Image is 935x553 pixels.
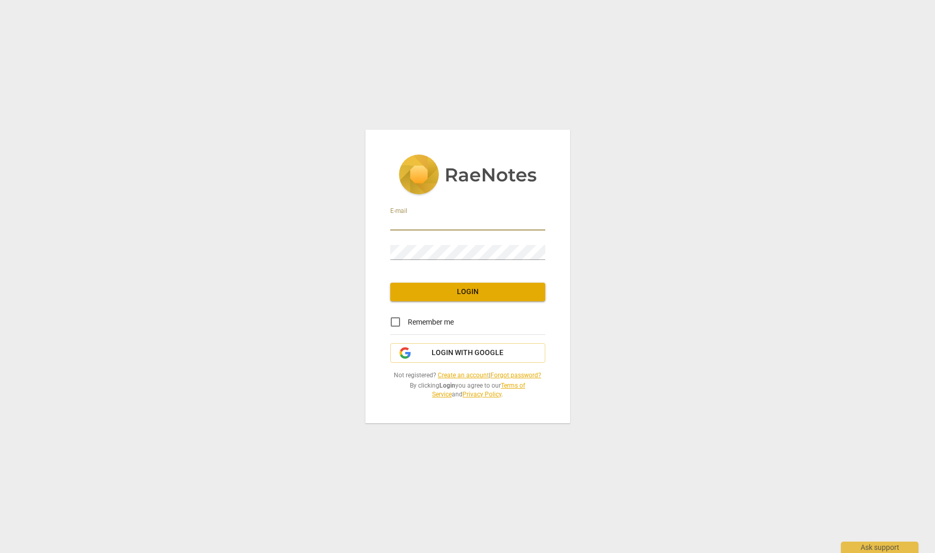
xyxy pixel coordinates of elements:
[491,372,541,379] a: Forgot password?
[438,372,489,379] a: Create an account
[398,155,537,197] img: 5ac2273c67554f335776073100b6d88f.svg
[390,343,545,363] button: Login with Google
[390,283,545,301] button: Login
[439,382,455,389] b: Login
[390,208,407,214] label: E-mail
[398,287,537,297] span: Login
[841,542,918,553] div: Ask support
[390,381,545,398] span: By clicking you agree to our and .
[390,371,545,380] span: Not registered? |
[463,391,501,398] a: Privacy Policy
[432,348,503,358] span: Login with Google
[432,382,525,398] a: Terms of Service
[408,317,454,328] span: Remember me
